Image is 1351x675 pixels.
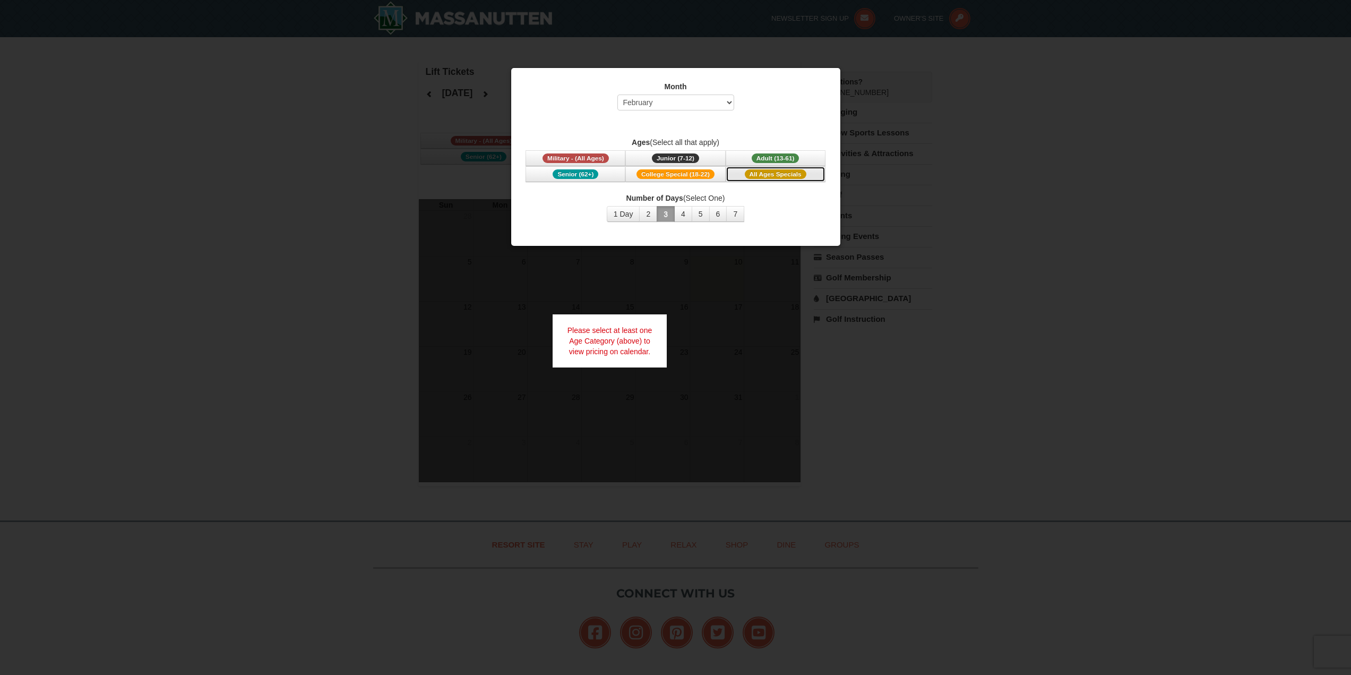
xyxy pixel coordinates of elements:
[657,206,675,222] button: 3
[524,137,827,148] label: (Select all that apply)
[745,169,806,179] span: All Ages Specials
[625,166,725,182] button: College Special (18-22)
[553,169,598,179] span: Senior (62+)
[526,166,625,182] button: Senior (62+)
[526,150,625,166] button: Military - (All Ages)
[524,193,827,203] label: (Select One)
[639,206,657,222] button: 2
[625,150,725,166] button: Junior (7-12)
[709,206,727,222] button: 6
[632,138,650,147] strong: Ages
[726,206,744,222] button: 7
[692,206,710,222] button: 5
[626,194,683,202] strong: Number of Days
[752,153,799,163] span: Adult (13-61)
[636,169,715,179] span: College Special (18-22)
[665,82,687,91] strong: Month
[652,153,699,163] span: Junior (7-12)
[726,166,825,182] button: All Ages Specials
[674,206,692,222] button: 4
[543,153,609,163] span: Military - (All Ages)
[553,314,667,368] div: Please select at least one Age Category (above) to view pricing on calendar.
[726,150,825,166] button: Adult (13-61)
[607,206,640,222] button: 1 Day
